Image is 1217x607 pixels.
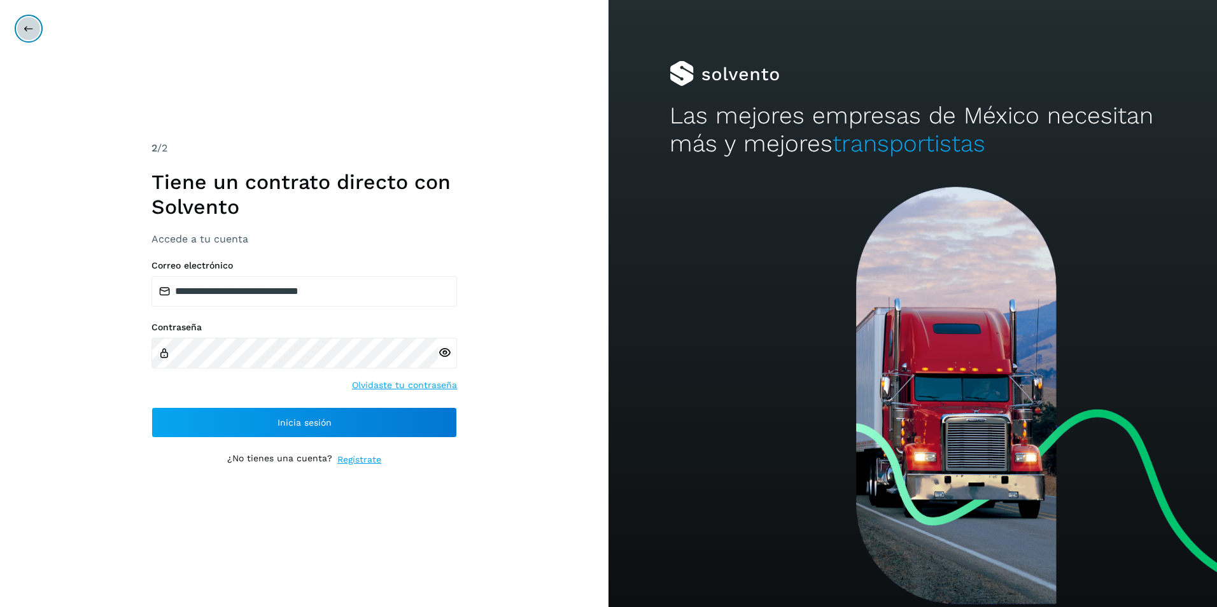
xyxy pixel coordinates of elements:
h3: Accede a tu cuenta [151,233,457,245]
button: Inicia sesión [151,407,457,438]
span: 2 [151,142,157,154]
label: Correo electrónico [151,260,457,271]
p: ¿No tienes una cuenta? [227,453,332,466]
span: transportistas [833,130,985,157]
h2: Las mejores empresas de México necesitan más y mejores [670,102,1157,158]
a: Olvidaste tu contraseña [352,379,457,392]
h1: Tiene un contrato directo con Solvento [151,170,457,219]
div: /2 [151,141,457,156]
a: Regístrate [337,453,381,466]
span: Inicia sesión [278,418,332,427]
label: Contraseña [151,322,457,333]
